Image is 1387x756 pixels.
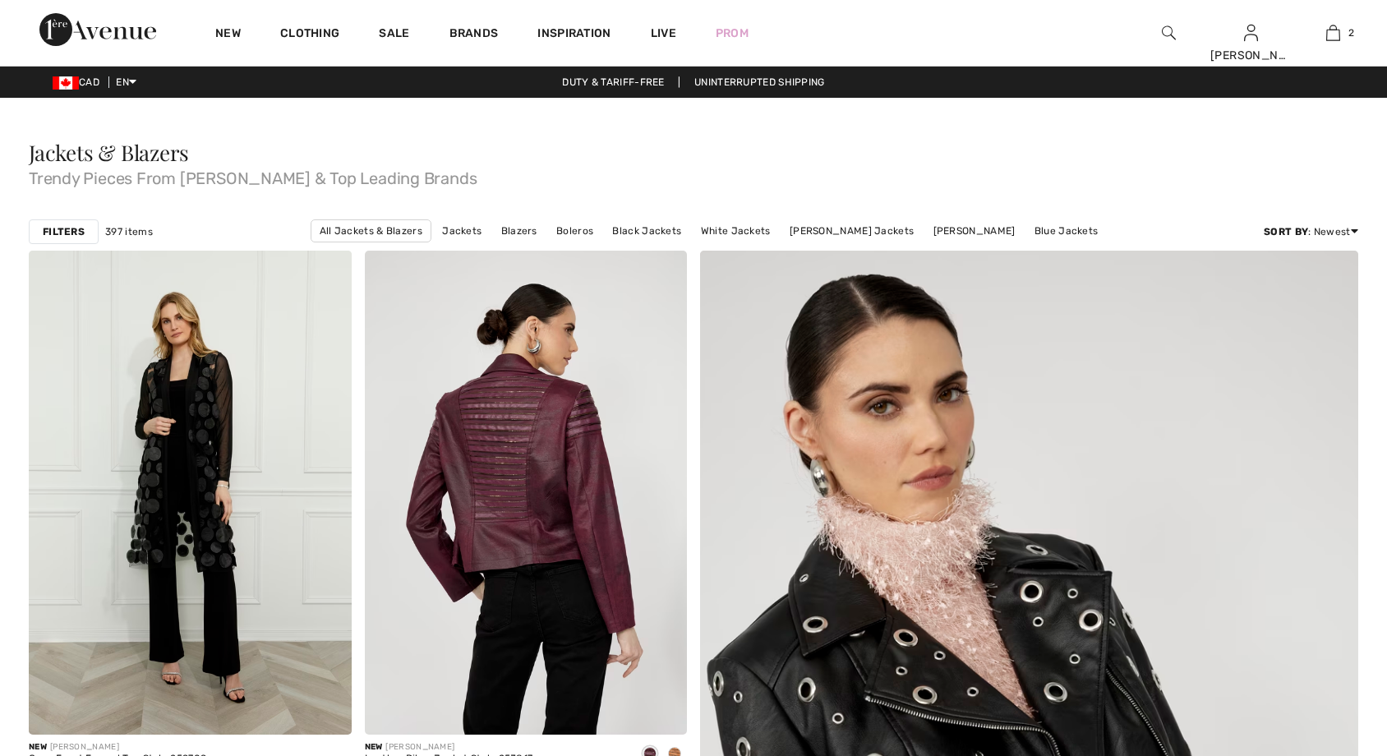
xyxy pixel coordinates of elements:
[280,26,339,44] a: Clothing
[1348,25,1354,40] span: 2
[1264,224,1358,239] div: : Newest
[105,224,153,239] span: 397 items
[716,25,749,42] a: Prom
[1026,220,1107,242] a: Blue Jackets
[434,220,490,242] a: Jackets
[379,26,409,44] a: Sale
[29,251,352,735] img: Open Front Formal Top Style 259709. Black
[493,220,546,242] a: Blazers
[53,76,106,88] span: CAD
[693,220,779,242] a: White Jackets
[365,741,533,754] div: [PERSON_NAME]
[1326,23,1340,43] img: My Bag
[29,742,47,752] span: New
[311,219,431,242] a: All Jackets & Blazers
[537,26,611,44] span: Inspiration
[651,25,676,42] a: Live
[116,76,136,88] span: EN
[1244,25,1258,40] a: Sign In
[1264,226,1308,237] strong: Sort By
[53,76,79,90] img: Canadian Dollar
[604,220,689,242] a: Black Jackets
[925,220,1024,242] a: [PERSON_NAME]
[39,13,156,46] img: 1ère Avenue
[43,224,85,239] strong: Filters
[781,220,922,242] a: [PERSON_NAME] Jackets
[29,741,206,754] div: [PERSON_NAME]
[365,742,383,752] span: New
[1293,23,1373,43] a: 2
[365,251,688,735] a: Leather Biker Jacket Style 253817. Plum
[548,220,601,242] a: Boleros
[1282,633,1371,674] iframe: Opens a widget where you can find more information
[1162,23,1176,43] img: search the website
[215,26,241,44] a: New
[1210,47,1291,64] div: [PERSON_NAME]
[1244,23,1258,43] img: My Info
[29,164,1358,187] span: Trendy Pieces From [PERSON_NAME] & Top Leading Brands
[449,26,499,44] a: Brands
[29,138,189,167] span: Jackets & Blazers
